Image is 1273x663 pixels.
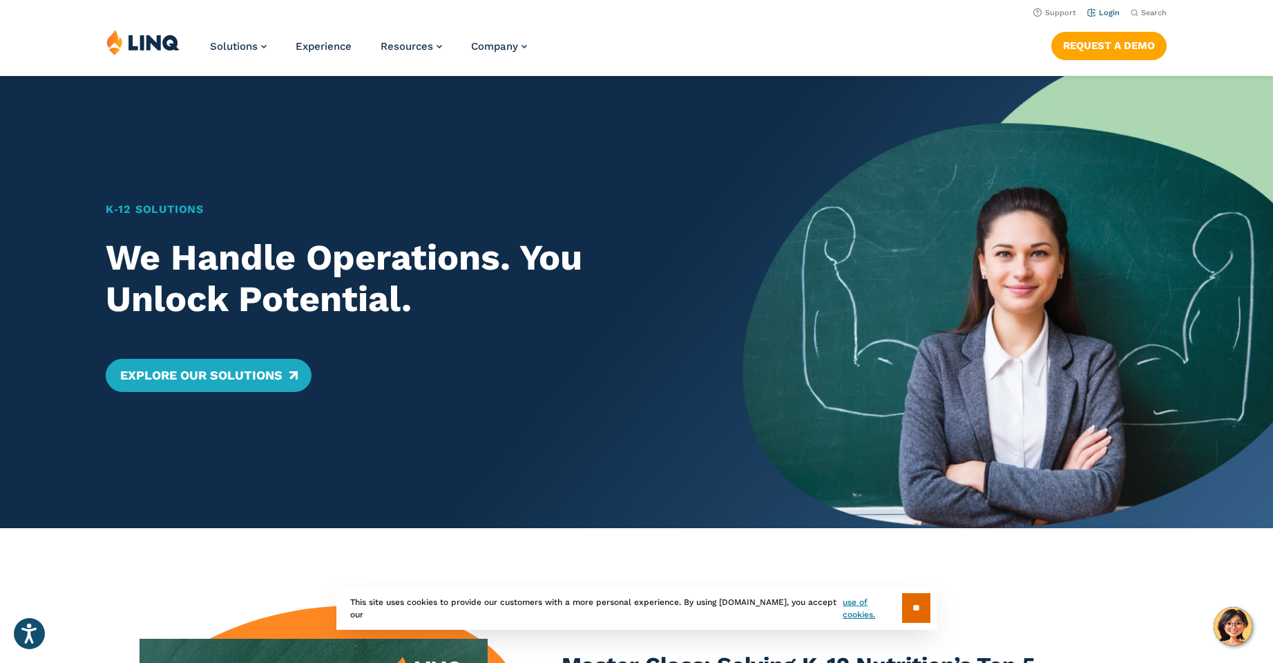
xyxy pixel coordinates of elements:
[381,40,442,53] a: Resources
[1051,29,1167,59] nav: Button Navigation
[1051,32,1167,59] a: Request a Demo
[210,40,258,53] span: Solutions
[471,40,518,53] span: Company
[210,29,527,75] nav: Primary Navigation
[743,76,1273,528] img: Home Banner
[1033,8,1076,17] a: Support
[1131,8,1167,18] button: Open Search Bar
[106,237,690,320] h2: We Handle Operations. You Unlock Potential.
[336,586,937,630] div: This site uses cookies to provide our customers with a more personal experience. By using [DOMAIN...
[843,596,901,621] a: use of cookies.
[1141,8,1167,17] span: Search
[106,201,690,218] h1: K‑12 Solutions
[471,40,527,53] a: Company
[1087,8,1120,17] a: Login
[296,40,352,53] a: Experience
[381,40,433,53] span: Resources
[1214,607,1252,646] button: Hello, have a question? Let’s chat.
[106,359,311,392] a: Explore Our Solutions
[210,40,267,53] a: Solutions
[106,29,180,55] img: LINQ | K‑12 Software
